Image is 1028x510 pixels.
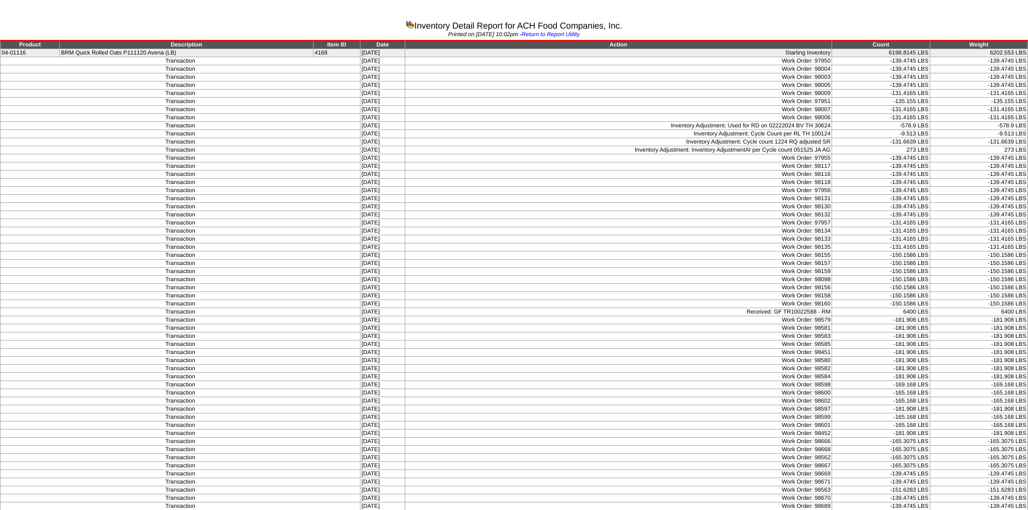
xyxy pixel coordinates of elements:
[1,397,360,405] td: Transaction
[360,470,405,478] td: [DATE]
[405,162,832,171] td: Work Order: 98117
[930,454,1027,462] td: -165.3075 LBS
[360,49,405,57] td: [DATE]
[360,211,405,219] td: [DATE]
[1,462,360,470] td: Transaction
[360,373,405,381] td: [DATE]
[1,130,360,138] td: Transaction
[360,308,405,316] td: [DATE]
[930,106,1027,114] td: -131.4165 LBS
[930,243,1027,251] td: -131.4165 LBS
[405,243,832,251] td: Work Order: 98135
[405,341,832,349] td: Work Order: 98585
[832,211,930,219] td: -139.4745 LBS
[360,227,405,235] td: [DATE]
[930,195,1027,203] td: -139.4745 LBS
[360,292,405,300] td: [DATE]
[930,284,1027,292] td: -150.1586 LBS
[832,478,930,486] td: -139.4745 LBS
[930,421,1027,430] td: -165.168 LBS
[1,341,360,349] td: Transaction
[1,486,360,494] td: Transaction
[360,40,405,49] td: Date
[360,332,405,341] td: [DATE]
[1,373,360,381] td: Transaction
[930,260,1027,268] td: -150.1586 LBS
[1,98,360,106] td: Transaction
[930,438,1027,446] td: -165.3075 LBS
[360,430,405,438] td: [DATE]
[832,65,930,73] td: -139.4745 LBS
[930,235,1027,243] td: -131.4165 LBS
[832,162,930,171] td: -139.4745 LBS
[832,40,930,49] td: Count
[1,494,360,502] td: Transaction
[360,357,405,365] td: [DATE]
[832,219,930,227] td: -131.4165 LBS
[1,57,360,65] td: Transaction
[1,243,360,251] td: Transaction
[1,122,360,130] td: Transaction
[360,413,405,421] td: [DATE]
[832,308,930,316] td: 6400 LBS
[360,106,405,114] td: [DATE]
[832,349,930,357] td: -181.908 LBS
[832,454,930,462] td: -165.3075 LBS
[1,357,360,365] td: Transaction
[832,413,930,421] td: -165.168 LBS
[832,292,930,300] td: -150.1586 LBS
[405,494,832,502] td: Work Order: 98670
[405,462,832,470] td: Work Order: 98667
[832,251,930,260] td: -150.1586 LBS
[832,332,930,341] td: -181.908 LBS
[930,171,1027,179] td: -139.4745 LBS
[360,446,405,454] td: [DATE]
[405,332,832,341] td: Work Order: 98583
[930,389,1027,397] td: -165.168 LBS
[832,49,930,57] td: 6198.8145 LBS
[405,122,832,130] td: Inventory Adjustment: Used for RD on 02222024 BV TH 30624
[832,187,930,195] td: -139.4745 LBS
[930,405,1027,413] td: -181.908 LBS
[405,284,832,292] td: Work Order: 98156
[1,430,360,438] td: Transaction
[313,40,360,49] td: Item ID
[360,179,405,187] td: [DATE]
[405,397,832,405] td: Work Order: 98602
[360,235,405,243] td: [DATE]
[832,421,930,430] td: -165.168 LBS
[1,81,360,90] td: Transaction
[405,486,832,494] td: Work Order: 98563
[930,357,1027,365] td: -181.908 LBS
[930,146,1027,154] td: 273 LBS
[360,284,405,292] td: [DATE]
[405,179,832,187] td: Work Order: 98118
[1,106,360,114] td: Transaction
[832,373,930,381] td: -181.908 LBS
[360,438,405,446] td: [DATE]
[930,81,1027,90] td: -139.4745 LBS
[360,171,405,179] td: [DATE]
[1,203,360,211] td: Transaction
[405,187,832,195] td: Work Order: 97956
[360,397,405,405] td: [DATE]
[930,40,1027,49] td: Weight
[1,73,360,81] td: Transaction
[930,494,1027,502] td: -139.4745 LBS
[1,470,360,478] td: Transaction
[832,154,930,162] td: -139.4745 LBS
[360,65,405,73] td: [DATE]
[360,138,405,146] td: [DATE]
[832,98,930,106] td: -135.155 LBS
[313,49,360,57] td: 4168
[930,349,1027,357] td: -181.908 LBS
[832,300,930,308] td: -150.1586 LBS
[930,470,1027,478] td: -139.4745 LBS
[1,146,360,154] td: Transaction
[832,494,930,502] td: -139.4745 LBS
[1,154,360,162] td: Transaction
[360,405,405,413] td: [DATE]
[360,187,405,195] td: [DATE]
[832,357,930,365] td: -181.908 LBS
[405,49,832,57] td: Starting Inventory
